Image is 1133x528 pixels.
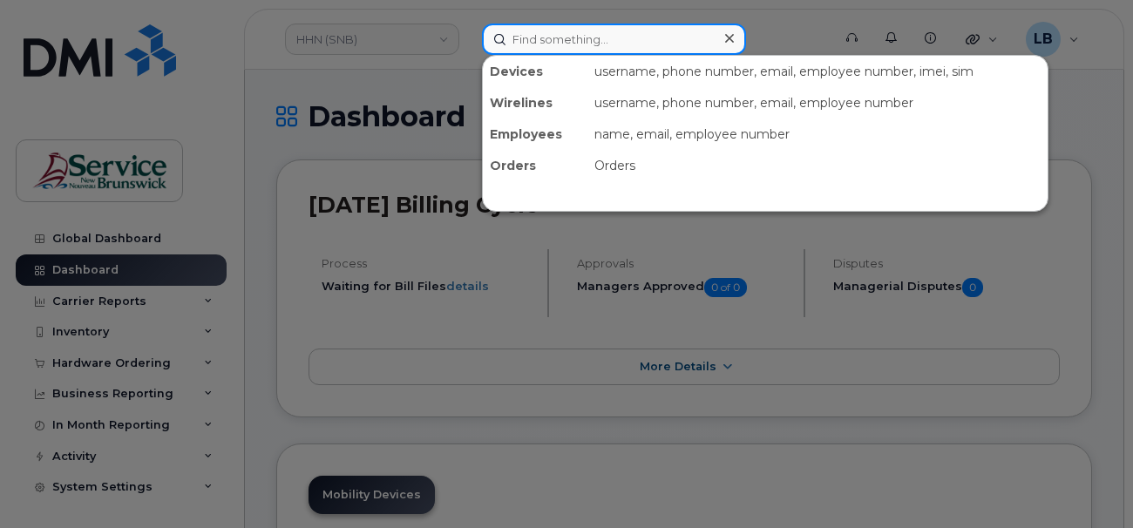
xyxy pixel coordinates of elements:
div: Orders [587,150,1048,181]
div: Employees [483,118,587,150]
div: username, phone number, email, employee number, imei, sim [587,56,1048,87]
div: Devices [483,56,587,87]
div: Orders [483,150,587,181]
div: Wirelines [483,87,587,118]
div: name, email, employee number [587,118,1048,150]
div: username, phone number, email, employee number [587,87,1048,118]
